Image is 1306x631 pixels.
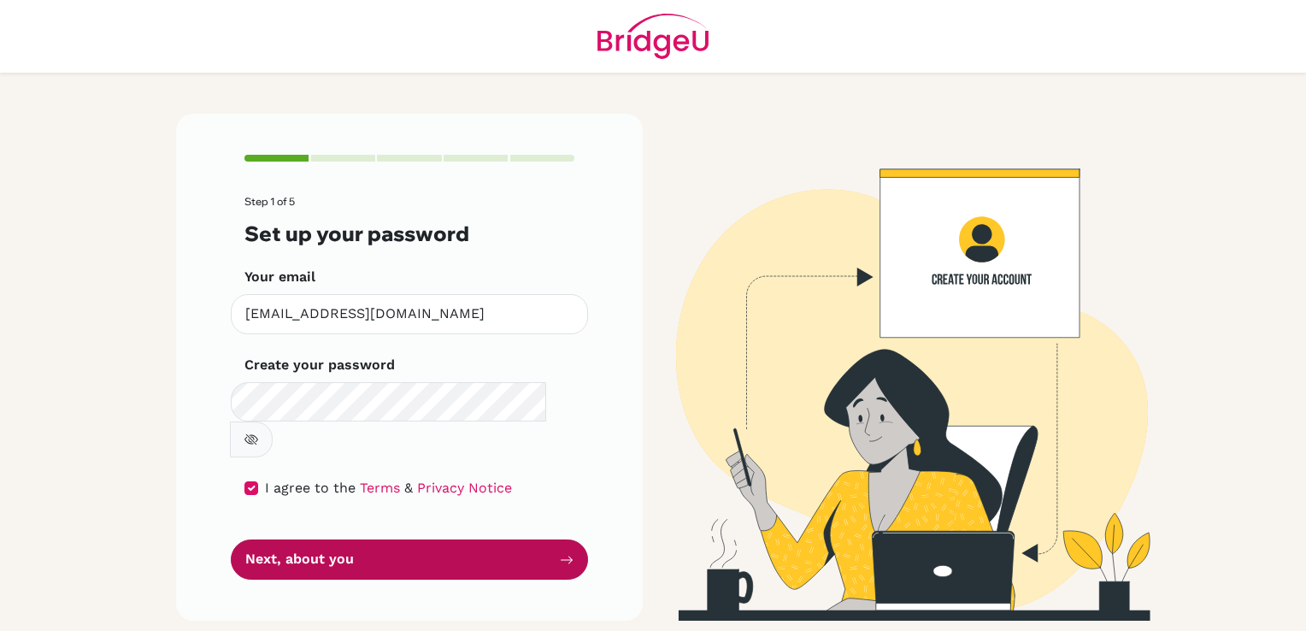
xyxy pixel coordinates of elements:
a: Terms [360,480,400,496]
a: Privacy Notice [417,480,512,496]
h3: Set up your password [244,221,574,246]
span: Step 1 of 5 [244,195,295,208]
label: Create your password [244,355,395,375]
label: Your email [244,267,315,287]
span: & [404,480,413,496]
input: Insert your email* [231,294,588,334]
button: Next, about you [231,540,588,580]
span: I agree to the [265,480,356,496]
